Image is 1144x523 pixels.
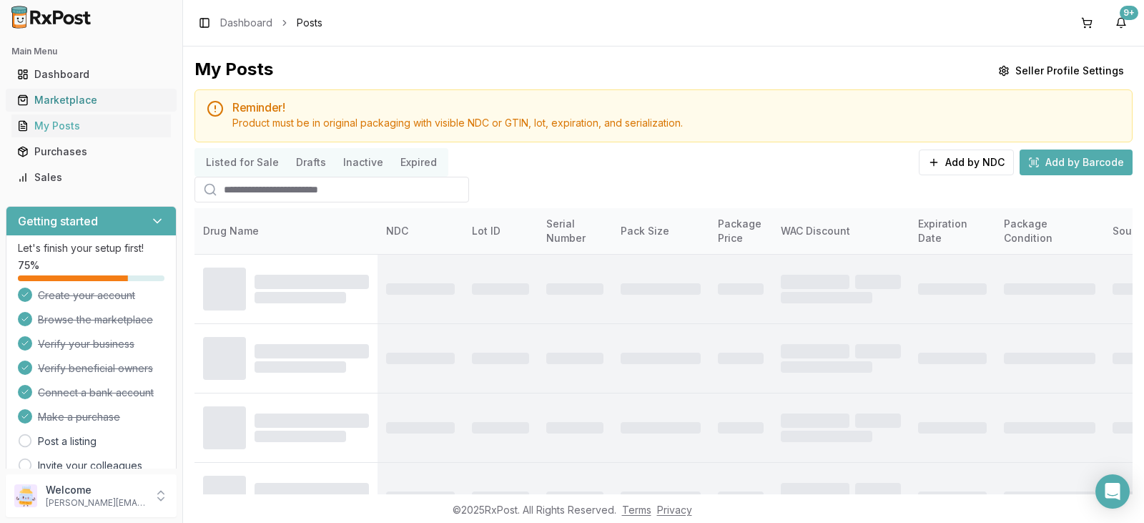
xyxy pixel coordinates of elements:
th: Lot ID [463,208,538,255]
a: Terms [622,504,651,516]
div: My Posts [194,58,273,84]
a: Sales [11,165,171,190]
button: Dashboard [6,63,177,86]
button: Marketplace [6,89,177,112]
span: Create your account [38,288,135,303]
th: Package Price [709,208,772,255]
div: 9+ [1120,6,1138,20]
a: Privacy [657,504,692,516]
span: Verify your business [38,337,134,351]
button: Add by NDC [919,150,1014,175]
div: Product must be in original packaging with visible NDC or GTIN, lot, expiration, and serialization. [232,116,1120,130]
div: Marketplace [17,93,165,107]
span: 75 % [18,258,39,273]
span: Verify beneficial owners [38,361,153,376]
span: Make a purchase [38,410,120,424]
a: My Posts [11,113,171,139]
th: NDC [378,208,463,255]
button: Purchases [6,140,177,163]
button: 9+ [1110,11,1133,34]
th: Pack Size [612,208,709,255]
span: Posts [297,16,322,30]
th: Drug Name [194,208,378,255]
button: Sales [6,166,177,189]
span: Connect a bank account [38,386,154,400]
div: Open Intercom Messenger [1095,474,1130,509]
button: Inactive [335,151,392,174]
a: Dashboard [220,16,272,30]
a: Marketplace [11,87,171,113]
a: Purchases [11,139,171,165]
img: User avatar [14,484,37,507]
span: Browse the marketplace [38,313,153,327]
th: Expiration Date [909,208,995,255]
p: Welcome [46,483,145,497]
h5: Reminder! [232,102,1120,113]
a: Invite your colleagues [38,459,142,473]
h3: Getting started [18,212,98,230]
th: WAC Discount [772,208,909,255]
h2: Main Menu [11,46,171,57]
div: Sales [17,170,165,185]
a: Dashboard [11,62,171,87]
a: Post a listing [38,434,97,449]
p: Let's finish your setup first! [18,241,164,255]
div: Purchases [17,145,165,159]
nav: breadcrumb [220,16,322,30]
div: My Posts [17,119,165,133]
button: My Posts [6,114,177,137]
img: RxPost Logo [6,6,97,29]
button: Listed for Sale [197,151,287,174]
div: Dashboard [17,67,165,82]
p: [PERSON_NAME][EMAIL_ADDRESS][DOMAIN_NAME] [46,497,145,509]
button: Expired [392,151,445,174]
button: Drafts [287,151,335,174]
button: Seller Profile Settings [990,58,1133,84]
button: Add by Barcode [1020,150,1133,175]
th: Package Condition [995,208,1104,255]
th: Serial Number [538,208,612,255]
